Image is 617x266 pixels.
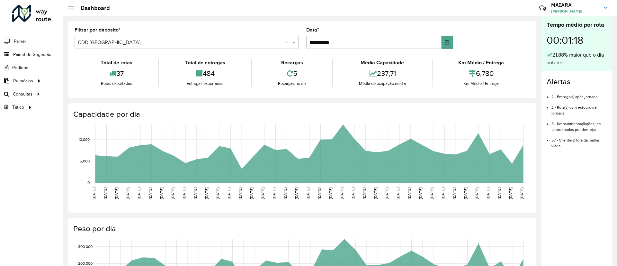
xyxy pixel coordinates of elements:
div: 237,71 [335,67,430,80]
div: Tempo médio por rota [547,21,607,29]
span: Consultas [13,91,32,97]
h3: MAIARA [551,2,599,8]
div: 484 [160,67,249,80]
text: [DATE] [193,188,197,199]
text: [DATE] [520,188,524,199]
h4: Capacidade por dia [73,110,530,119]
li: 5 - Retroalimentação(ões) de coordenadas pendente(s) [551,116,607,133]
div: Total de rotas [76,59,156,67]
text: [DATE] [430,188,434,199]
text: [DATE] [463,188,468,199]
div: Km Médio / Entrega [434,59,528,67]
div: Rotas exportadas [76,80,156,87]
div: Km Médio / Entrega [434,80,528,87]
text: [DATE] [227,188,231,199]
text: [DATE] [92,188,96,199]
text: [DATE] [328,188,333,199]
text: [DATE] [441,188,445,199]
text: 0 [87,180,90,185]
h4: Peso por dia [73,224,530,234]
text: [DATE] [114,188,119,199]
div: Entregas exportadas [160,80,249,87]
text: [DATE] [283,188,287,199]
button: Choose Date [442,36,453,49]
text: [DATE] [362,188,366,199]
text: [DATE] [452,188,456,199]
div: Total de entregas [160,59,249,67]
text: [DATE] [103,188,107,199]
text: [DATE] [475,188,479,199]
text: [DATE] [373,188,378,199]
div: 00:01:18 [547,29,607,51]
text: [DATE] [126,188,130,199]
span: Relatórios [13,78,33,84]
a: Contato Rápido [536,1,550,15]
text: [DATE] [407,188,411,199]
text: 10,000 [78,137,90,142]
text: [DATE] [216,188,220,199]
span: Painel de Sugestão [13,51,51,58]
text: [DATE] [294,188,299,199]
text: [DATE] [317,188,321,199]
div: Recargas [254,59,331,67]
div: Média Capacidade [335,59,430,67]
text: [DATE] [306,188,310,199]
text: [DATE] [261,188,265,199]
text: [DATE] [272,188,276,199]
text: [DATE] [351,188,355,199]
div: 21,88% maior que o dia anterior [547,51,607,67]
span: Painel [14,38,26,45]
li: 2 - Entrega(s) após jornada [551,89,607,100]
text: [DATE] [249,188,254,199]
div: 6,780 [434,67,528,80]
text: [DATE] [182,188,186,199]
span: [PERSON_NAME] [551,8,599,14]
label: Data [306,26,319,34]
li: 2 - Rota(s) com estouro de jornada [551,100,607,116]
text: 300,000 [78,244,93,249]
h4: Alertas [547,77,607,87]
span: Tático [12,104,24,111]
div: Recargas no dia [254,80,331,87]
div: 37 [76,67,156,80]
label: Filtrar por depósito [75,26,121,34]
text: [DATE] [385,188,389,199]
text: [DATE] [204,188,209,199]
text: [DATE] [159,188,164,199]
text: [DATE] [497,188,501,199]
text: 200,000 [78,261,93,265]
text: [DATE] [340,188,344,199]
text: [DATE] [148,188,152,199]
h2: Dashboard [74,5,110,12]
div: Média de ocupação no dia [335,80,430,87]
text: [DATE] [238,188,242,199]
text: [DATE] [418,188,423,199]
text: [DATE] [171,188,175,199]
text: [DATE] [486,188,490,199]
div: 5 [254,67,331,80]
span: Pedidos [12,64,28,71]
text: 5,000 [80,159,90,163]
li: 57 - Cliente(s) fora da malha viária [551,133,607,149]
text: [DATE] [508,188,513,199]
text: [DATE] [396,188,400,199]
text: [DATE] [137,188,141,199]
span: Clear all [285,39,291,46]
